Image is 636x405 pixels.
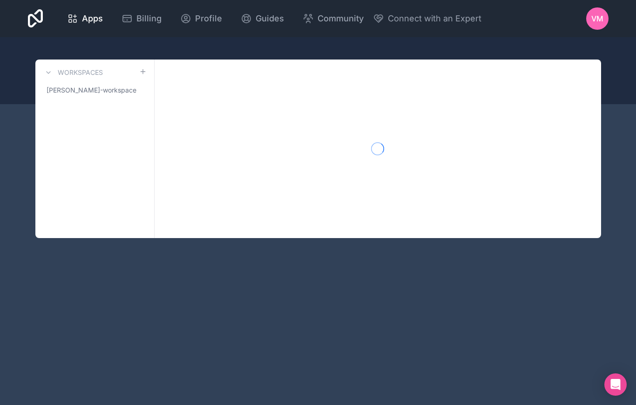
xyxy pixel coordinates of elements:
[388,12,481,25] span: Connect with an Expert
[136,12,162,25] span: Billing
[43,67,103,78] a: Workspaces
[604,373,627,396] div: Open Intercom Messenger
[256,12,284,25] span: Guides
[295,8,371,29] a: Community
[373,12,481,25] button: Connect with an Expert
[195,12,222,25] span: Profile
[318,12,364,25] span: Community
[60,8,110,29] a: Apps
[591,13,603,24] span: VM
[47,86,136,95] span: [PERSON_NAME]-workspace
[233,8,291,29] a: Guides
[58,68,103,77] h3: Workspaces
[173,8,230,29] a: Profile
[82,12,103,25] span: Apps
[43,82,147,99] a: [PERSON_NAME]-workspace
[114,8,169,29] a: Billing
